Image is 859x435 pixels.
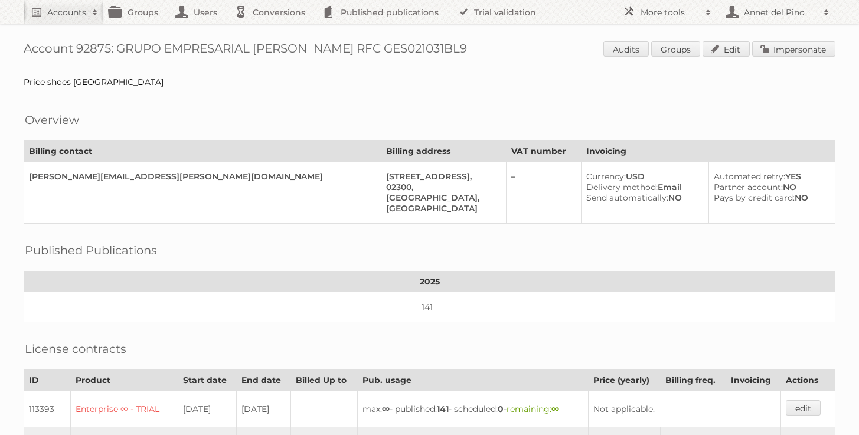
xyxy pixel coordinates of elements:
div: Email [586,182,699,192]
th: End date [237,370,291,391]
td: – [506,162,581,224]
strong: ∞ [551,404,559,414]
span: remaining: [507,404,559,414]
th: Invoicing [581,141,835,162]
span: Send automatically: [586,192,668,203]
a: Groups [651,41,700,57]
div: [PERSON_NAME][EMAIL_ADDRESS][PERSON_NAME][DOMAIN_NAME] [29,171,371,182]
td: 113393 [24,391,71,428]
span: Currency: [586,171,626,182]
th: Billing contact [24,141,381,162]
th: 2025 [24,272,835,292]
span: Delivery method: [586,182,658,192]
div: NO [586,192,699,203]
h1: Account 92875: GRUPO EMPRESARIAL [PERSON_NAME] RFC GES021031BL9 [24,41,835,59]
th: Invoicing [726,370,781,391]
div: [GEOGRAPHIC_DATA] [386,203,497,214]
a: Impersonate [752,41,835,57]
strong: 141 [437,404,449,414]
th: Pub. usage [357,370,588,391]
h2: More tools [641,6,700,18]
a: edit [786,400,821,416]
a: Edit [703,41,750,57]
th: Billing freq. [660,370,726,391]
h2: Overview [25,111,79,129]
th: Billing address [381,141,506,162]
th: ID [24,370,71,391]
th: Actions [781,370,835,391]
h2: License contracts [25,340,126,358]
span: Automated retry: [714,171,785,182]
th: Start date [178,370,237,391]
td: [DATE] [237,391,291,428]
div: [STREET_ADDRESS], [386,171,497,182]
h2: Published Publications [25,241,157,259]
td: 141 [24,292,835,322]
div: NO [714,192,825,203]
div: Price shoes [GEOGRAPHIC_DATA] [24,77,835,87]
th: VAT number [506,141,581,162]
a: Audits [603,41,649,57]
th: Product [70,370,178,391]
div: 02300, [386,182,497,192]
div: USD [586,171,699,182]
div: [GEOGRAPHIC_DATA], [386,192,497,203]
th: Billed Up to [291,370,357,391]
h2: Annet del Pino [741,6,818,18]
td: [DATE] [178,391,237,428]
td: Not applicable. [588,391,781,428]
span: Pays by credit card: [714,192,795,203]
strong: ∞ [382,404,390,414]
td: Enterprise ∞ - TRIAL [70,391,178,428]
th: Price (yearly) [588,370,660,391]
div: YES [714,171,825,182]
td: max: - published: - scheduled: - [357,391,588,428]
h2: Accounts [47,6,86,18]
span: Partner account: [714,182,783,192]
div: NO [714,182,825,192]
strong: 0 [498,404,504,414]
